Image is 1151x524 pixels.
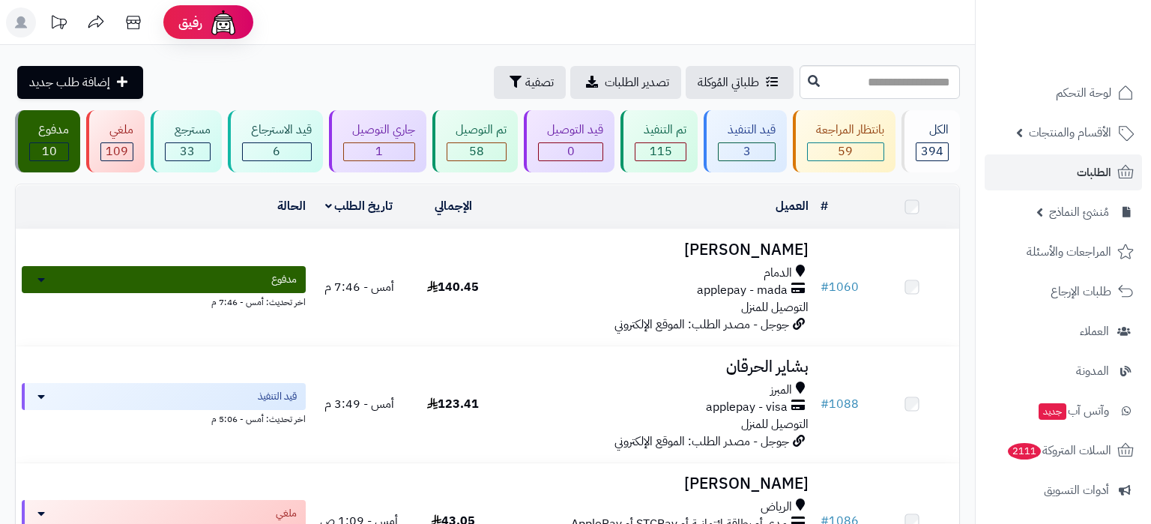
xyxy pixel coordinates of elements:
h3: [PERSON_NAME] [507,475,809,493]
a: المراجعات والأسئلة [985,234,1142,270]
span: رفيق [178,13,202,31]
span: تصدير الطلبات [605,73,669,91]
a: مدفوع 10 [12,110,83,172]
img: ai-face.png [208,7,238,37]
span: 58 [469,142,484,160]
button: تصفية [494,66,566,99]
a: الكل394 [898,110,963,172]
div: ملغي [100,121,133,139]
div: 3 [719,143,774,160]
span: السلات المتروكة [1006,440,1111,461]
span: قيد التنفيذ [258,389,297,404]
span: 1 [375,142,383,160]
div: 58 [447,143,506,160]
span: تصفية [525,73,554,91]
span: أدوات التسويق [1044,480,1109,501]
a: تم التنفيذ 115 [617,110,701,172]
span: الدمام [764,265,792,282]
span: # [821,278,829,296]
span: جوجل - مصدر الطلب: الموقع الإلكتروني [614,433,789,451]
span: طلبات الإرجاع [1051,281,1111,302]
div: قيد التنفيذ [718,121,775,139]
span: المراجعات والأسئلة [1027,241,1111,262]
div: تم التنفيذ [635,121,686,139]
div: اخر تحديث: أمس - 5:06 م [22,410,306,426]
a: الطلبات [985,154,1142,190]
a: قيد الاسترجاع 6 [225,110,326,172]
span: ملغي [276,506,297,521]
span: الطلبات [1077,162,1111,183]
a: وآتس آبجديد [985,393,1142,429]
div: بانتظار المراجعة [807,121,884,139]
span: 10 [42,142,57,160]
span: مُنشئ النماذج [1049,202,1109,223]
a: الحالة [277,197,306,215]
span: إضافة طلب جديد [29,73,110,91]
a: السلات المتروكة2111 [985,433,1142,469]
span: 2111 [1008,443,1041,460]
a: تاريخ الطلب [325,197,393,215]
span: أمس - 7:46 م [324,278,394,296]
a: بانتظار المراجعة 59 [790,110,898,172]
span: 6 [273,142,280,160]
a: #1060 [821,278,859,296]
span: 0 [567,142,575,160]
div: 0 [539,143,602,160]
div: مسترجع [165,121,210,139]
span: 33 [180,142,195,160]
a: تم التوصيل 58 [429,110,521,172]
a: # [821,197,828,215]
div: قيد التوصيل [538,121,603,139]
span: لوحة التحكم [1056,82,1111,103]
span: الأقسام والمنتجات [1029,122,1111,143]
span: التوصيل للمنزل [741,415,809,433]
span: 3 [743,142,751,160]
a: أدوات التسويق [985,472,1142,508]
span: العملاء [1080,321,1109,342]
span: 123.41 [427,395,479,413]
h3: بشاير الحرقان [507,358,809,376]
a: طلباتي المُوكلة [686,66,794,99]
span: طلباتي المُوكلة [698,73,759,91]
div: 59 [808,143,883,160]
a: العملاء [985,313,1142,349]
a: المدونة [985,353,1142,389]
span: # [821,395,829,413]
span: جديد [1039,403,1066,420]
span: applepay - mada [697,282,788,299]
img: logo-2.png [1049,40,1137,72]
span: التوصيل للمنزل [741,298,809,316]
div: جاري التوصيل [343,121,415,139]
a: إضافة طلب جديد [17,66,143,99]
div: 109 [101,143,133,160]
div: مدفوع [29,121,69,139]
div: الكل [916,121,949,139]
a: طلبات الإرجاع [985,274,1142,310]
span: الرياض [761,499,792,516]
a: #1088 [821,395,859,413]
div: اخر تحديث: أمس - 7:46 م [22,293,306,309]
span: 394 [921,142,943,160]
div: قيد الاسترجاع [242,121,312,139]
span: وآتس آب [1037,400,1109,421]
span: 109 [106,142,128,160]
span: مدفوع [271,272,297,287]
span: المبرز [770,382,792,399]
a: تصدير الطلبات [570,66,681,99]
span: applepay - visa [706,399,788,416]
span: 140.45 [427,278,479,296]
span: أمس - 3:49 م [324,395,394,413]
span: 59 [838,142,853,160]
a: ملغي 109 [83,110,148,172]
a: تحديثات المنصة [40,7,77,41]
div: 6 [243,143,311,160]
a: مسترجع 33 [148,110,224,172]
span: جوجل - مصدر الطلب: الموقع الإلكتروني [614,316,789,334]
a: العميل [776,197,809,215]
a: لوحة التحكم [985,75,1142,111]
div: 33 [166,143,209,160]
span: المدونة [1076,361,1109,382]
a: قيد التوصيل 0 [521,110,617,172]
div: 10 [30,143,68,160]
h3: [PERSON_NAME] [507,241,809,259]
